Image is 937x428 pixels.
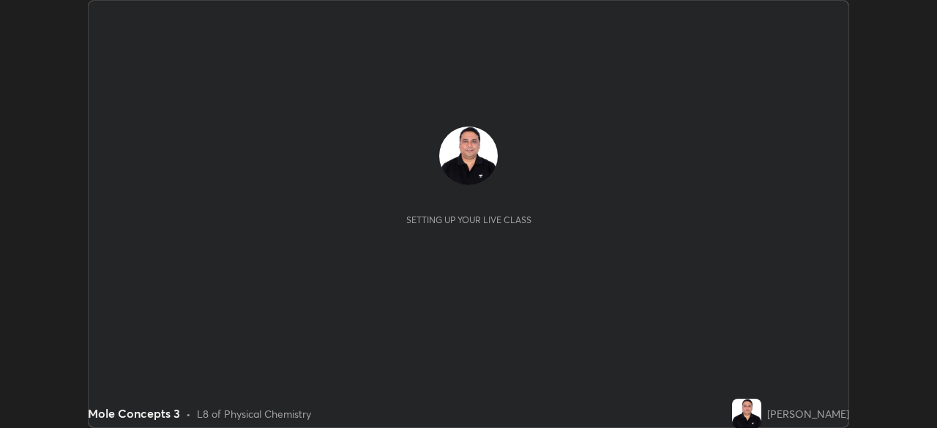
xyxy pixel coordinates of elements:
div: Mole Concepts 3 [88,405,180,422]
div: [PERSON_NAME] [767,406,849,421]
img: 215bafacb3b8478da4d7c369939e23a8.jpg [732,399,761,428]
div: • [186,406,191,421]
div: L8 of Physical Chemistry [197,406,311,421]
img: 215bafacb3b8478da4d7c369939e23a8.jpg [439,127,498,185]
div: Setting up your live class [406,214,531,225]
